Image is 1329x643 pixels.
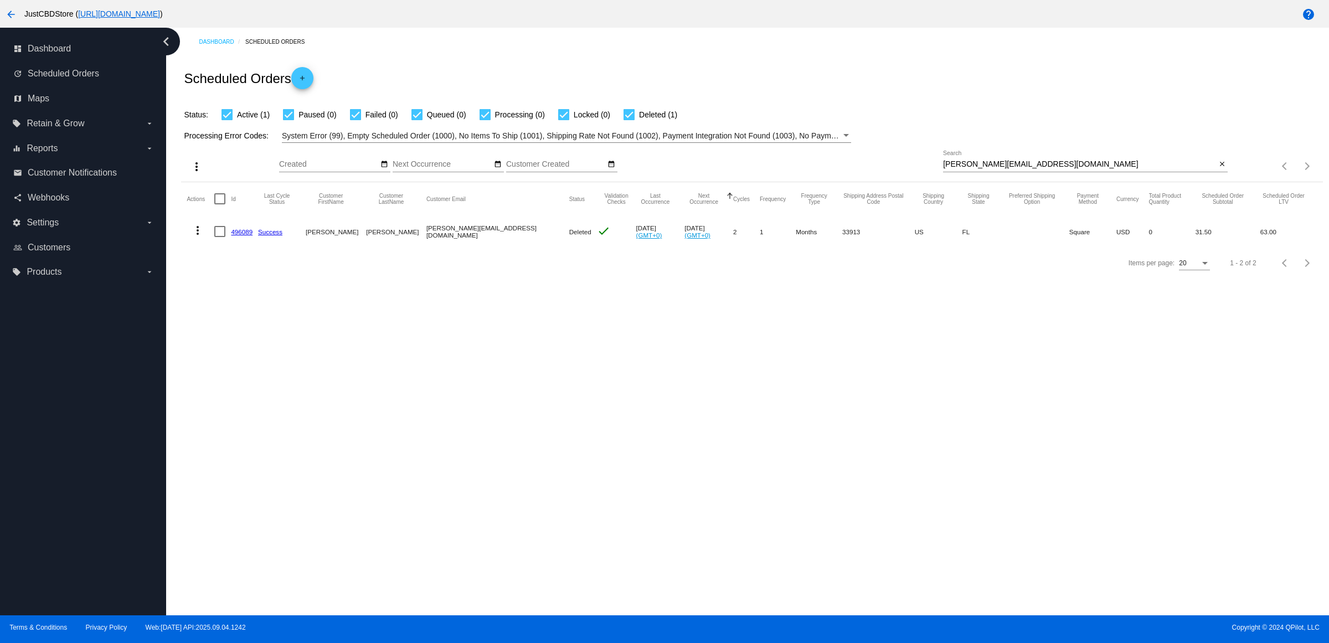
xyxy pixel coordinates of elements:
[1179,260,1210,268] mat-select: Items per page:
[1196,215,1260,248] mat-cell: 31.50
[636,215,685,248] mat-cell: [DATE]
[366,193,416,205] button: Change sorting for CustomerLastName
[426,196,466,202] button: Change sorting for CustomerEmail
[13,40,154,58] a: dashboard Dashboard
[1274,252,1296,274] button: Previous page
[636,193,675,205] button: Change sorting for LastOccurrenceUtc
[1149,182,1196,215] mat-header-cell: Total Product Quantity
[27,267,61,277] span: Products
[427,108,466,121] span: Queued (0)
[12,144,21,153] i: equalizer
[13,189,154,207] a: share Webhooks
[12,218,21,227] i: settings
[184,110,208,119] span: Status:
[684,232,710,239] a: (GMT+0)
[1116,215,1149,248] mat-cell: USD
[569,196,585,202] button: Change sorting for Status
[1296,252,1318,274] button: Next page
[607,160,615,169] mat-icon: date_range
[393,160,492,169] input: Next Occurrence
[28,168,117,178] span: Customer Notifications
[145,218,154,227] i: arrow_drop_down
[1230,259,1256,267] div: 1 - 2 of 2
[279,160,379,169] input: Created
[842,193,905,205] button: Change sorting for ShippingPostcode
[962,215,1005,248] mat-cell: FL
[569,228,591,235] span: Deleted
[760,196,786,202] button: Change sorting for Frequency
[426,215,569,248] mat-cell: [PERSON_NAME][EMAIL_ADDRESS][DOMAIN_NAME]
[1274,155,1296,177] button: Previous page
[231,196,235,202] button: Change sorting for Id
[12,119,21,128] i: local_offer
[13,90,154,107] a: map Maps
[1129,259,1175,267] div: Items per page:
[760,215,796,248] mat-cell: 1
[28,44,71,54] span: Dashboard
[1260,193,1307,205] button: Change sorting for LifetimeValue
[28,193,69,203] span: Webhooks
[13,94,22,103] i: map
[796,215,842,248] mat-cell: Months
[306,215,366,248] mat-cell: [PERSON_NAME]
[597,224,610,238] mat-icon: check
[13,164,154,182] a: email Customer Notifications
[733,215,760,248] mat-cell: 2
[1260,215,1317,248] mat-cell: 63.00
[24,9,163,18] span: JustCBDStore ( )
[1196,193,1250,205] button: Change sorting for Subtotal
[190,160,203,173] mat-icon: more_vert
[1149,215,1196,248] mat-cell: 0
[842,215,915,248] mat-cell: 33913
[245,33,315,50] a: Scheduled Orders
[282,129,851,143] mat-select: Filter by Processing Error Codes
[1216,159,1228,171] button: Clear
[1116,196,1139,202] button: Change sorting for CurrencyIso
[145,144,154,153] i: arrow_drop_down
[684,215,733,248] mat-cell: [DATE]
[4,8,18,21] mat-icon: arrow_back
[1302,8,1315,21] mat-icon: help
[597,182,636,215] mat-header-cell: Validation Checks
[733,196,750,202] button: Change sorting for Cycles
[674,624,1320,631] span: Copyright © 2024 QPilot, LLC
[1069,215,1116,248] mat-cell: Square
[27,218,59,228] span: Settings
[78,9,160,18] a: [URL][DOMAIN_NAME]
[13,168,22,177] i: email
[13,243,22,252] i: people_outline
[157,33,175,50] i: chevron_left
[13,69,22,78] i: update
[199,33,245,50] a: Dashboard
[231,228,253,235] a: 496089
[187,182,214,215] mat-header-cell: Actions
[28,243,70,253] span: Customers
[237,108,270,121] span: Active (1)
[27,119,84,128] span: Retain & Grow
[962,193,995,205] button: Change sorting for ShippingState
[184,131,269,140] span: Processing Error Codes:
[13,65,154,83] a: update Scheduled Orders
[258,228,282,235] a: Success
[380,160,388,169] mat-icon: date_range
[191,224,204,237] mat-icon: more_vert
[506,160,606,169] input: Customer Created
[495,108,545,121] span: Processing (0)
[13,44,22,53] i: dashboard
[639,108,677,121] span: Deleted (1)
[258,193,296,205] button: Change sorting for LastProcessingCycleId
[494,160,502,169] mat-icon: date_range
[1005,193,1059,205] button: Change sorting for PreferredShippingOption
[306,193,356,205] button: Change sorting for CustomerFirstName
[574,108,610,121] span: Locked (0)
[28,69,99,79] span: Scheduled Orders
[86,624,127,631] a: Privacy Policy
[12,268,21,276] i: local_offer
[296,74,309,88] mat-icon: add
[184,67,313,89] h2: Scheduled Orders
[9,624,67,631] a: Terms & Conditions
[298,108,336,121] span: Paused (0)
[1296,155,1318,177] button: Next page
[146,624,246,631] a: Web:[DATE] API:2025.09.04.1242
[365,108,398,121] span: Failed (0)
